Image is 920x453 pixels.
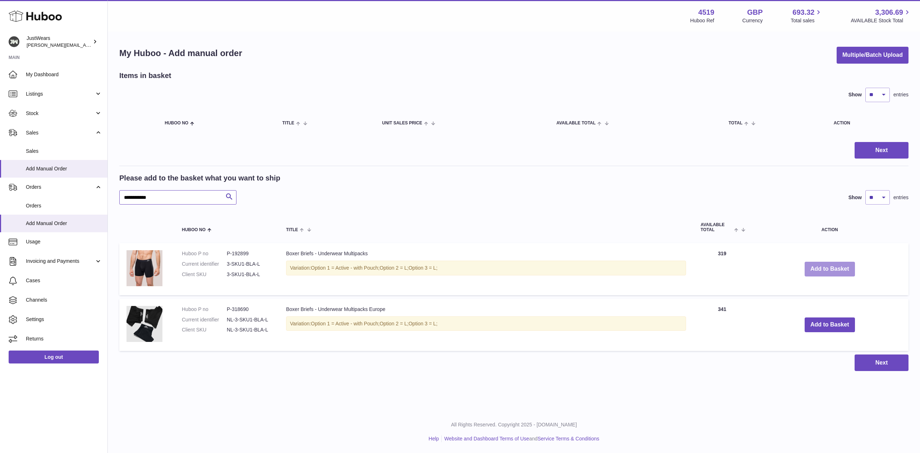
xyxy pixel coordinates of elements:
div: Huboo Ref [690,17,714,24]
dd: NL-3-SKU1-BLA-L [227,316,272,323]
a: 693.32 Total sales [791,8,823,24]
span: Option 1 = Active - with Pouch; [311,265,379,271]
h2: Items in basket [119,71,171,81]
span: Option 2 = L; [379,265,409,271]
button: Add to Basket [805,262,855,276]
span: Settings [26,316,102,323]
span: Option 1 = Active - with Pouch; [311,321,379,326]
span: AVAILABLE Total [556,121,595,125]
dt: Huboo P no [182,306,227,313]
div: Variation: [286,316,686,331]
span: Sales [26,129,95,136]
span: Total sales [791,17,823,24]
span: Option 2 = L; [379,321,409,326]
span: Huboo no [182,228,206,232]
span: Stock [26,110,95,117]
strong: GBP [747,8,763,17]
dd: 3-SKU1-BLA-L [227,271,272,278]
label: Show [848,194,862,201]
dd: P-192899 [227,250,272,257]
button: Next [855,142,908,159]
span: Channels [26,297,102,303]
label: Show [848,91,862,98]
dd: NL-3-SKU1-BLA-L [227,326,272,333]
span: AVAILABLE Stock Total [851,17,911,24]
span: Add Manual Order [26,165,102,172]
td: 319 [693,243,751,295]
div: Variation: [286,261,686,275]
div: JustWears [27,35,91,49]
span: AVAILABLE Total [700,223,732,232]
a: Service Terms & Conditions [538,436,599,441]
button: Next [855,354,908,371]
span: Usage [26,238,102,245]
span: Orders [26,202,102,209]
button: Multiple/Batch Upload [837,47,908,64]
td: 341 [693,299,751,351]
span: entries [893,91,908,98]
span: Unit Sales Price [382,121,422,125]
span: Listings [26,91,95,97]
span: Total [728,121,742,125]
span: Returns [26,335,102,342]
span: Huboo no [165,121,188,125]
dt: Current identifier [182,316,227,323]
span: 693.32 [792,8,814,17]
button: Add to Basket [805,317,855,332]
span: 3,306.69 [875,8,903,17]
p: All Rights Reserved. Copyright 2025 - [DOMAIN_NAME] [114,421,914,428]
li: and [442,435,599,442]
dt: Client SKU [182,326,227,333]
dt: Client SKU [182,271,227,278]
span: Option 3 = L; [409,265,438,271]
span: Sales [26,148,102,155]
span: Title [282,121,294,125]
a: 3,306.69 AVAILABLE Stock Total [851,8,911,24]
h1: My Huboo - Add manual order [119,47,242,59]
th: Action [751,215,908,239]
td: Boxer Briefs - Underwear Multipacks Europe [279,299,693,351]
span: Title [286,228,298,232]
span: Invoicing and Payments [26,258,95,265]
h2: Please add to the basket what you want to ship [119,173,280,183]
a: Help [429,436,439,441]
span: My Dashboard [26,71,102,78]
span: [PERSON_NAME][EMAIL_ADDRESS][DOMAIN_NAME] [27,42,144,48]
img: josh@just-wears.com [9,36,19,47]
dd: 3-SKU1-BLA-L [227,261,272,267]
span: Add Manual Order [26,220,102,227]
dt: Huboo P no [182,250,227,257]
div: Currency [742,17,763,24]
span: Option 3 = L; [409,321,438,326]
img: Boxer Briefs - Underwear Multipacks [126,250,162,286]
span: Cases [26,277,102,284]
div: Action [834,121,901,125]
img: Boxer Briefs - Underwear Multipacks Europe [126,306,162,342]
dd: P-318690 [227,306,272,313]
strong: 4519 [698,8,714,17]
td: Boxer Briefs - Underwear Multipacks [279,243,693,295]
a: Website and Dashboard Terms of Use [444,436,529,441]
a: Log out [9,351,99,363]
span: entries [893,194,908,201]
span: Orders [26,184,95,191]
dt: Current identifier [182,261,227,267]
